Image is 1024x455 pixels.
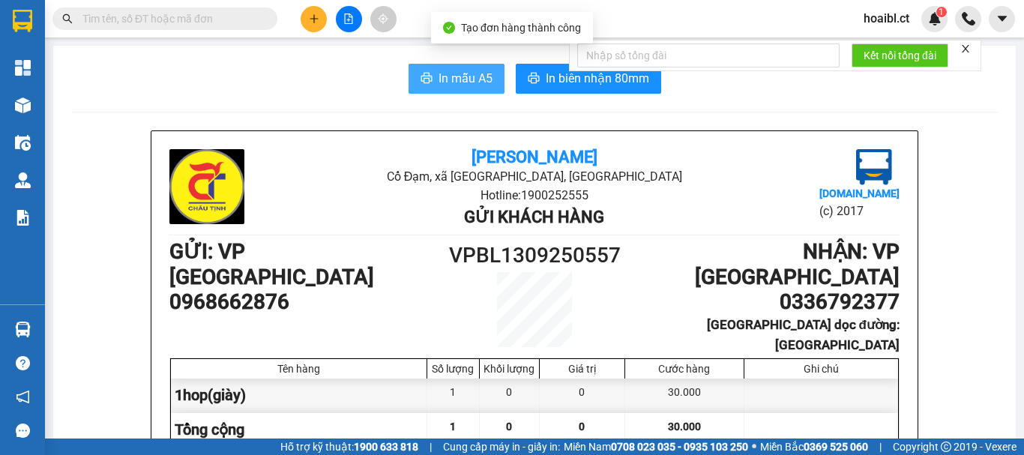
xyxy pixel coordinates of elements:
[819,202,900,220] li: (c) 2017
[629,363,740,375] div: Cước hàng
[804,441,868,453] strong: 0369 525 060
[695,239,900,289] b: NHẬN : VP [GEOGRAPHIC_DATA]
[443,239,626,272] h1: VPBL1309250557
[960,43,971,54] span: close
[370,6,397,32] button: aim
[16,390,30,404] span: notification
[484,363,535,375] div: Khối lượng
[291,186,777,205] li: Hotline: 1900252555
[427,379,480,412] div: 1
[169,289,443,315] h1: 0968662876
[962,12,975,25] img: phone-icon
[936,7,947,17] sup: 1
[169,239,374,289] b: GỬI : VP [GEOGRAPHIC_DATA]
[15,135,31,151] img: warehouse-icon
[431,363,475,375] div: Số lượng
[354,441,418,453] strong: 1900 633 818
[409,64,505,94] button: printerIn mẫu A5
[15,97,31,113] img: warehouse-icon
[528,72,540,86] span: printer
[171,379,427,412] div: 1hop(giày)
[748,363,894,375] div: Ghi chú
[16,356,30,370] span: question-circle
[928,12,942,25] img: icon-new-feature
[752,444,756,450] span: ⚪️
[19,19,94,94] img: logo.jpg
[819,187,900,199] b: [DOMAIN_NAME]
[15,60,31,76] img: dashboard-icon
[140,37,627,55] li: Cổ Đạm, xã [GEOGRAPHIC_DATA], [GEOGRAPHIC_DATA]
[443,439,560,455] span: Cung cấp máy in - giấy in:
[439,69,493,88] span: In mẫu A5
[140,55,627,74] li: Hotline: 1900252555
[280,439,418,455] span: Hỗ trợ kỹ thuật:
[480,379,540,412] div: 0
[564,439,748,455] span: Miền Nam
[941,442,951,452] span: copyright
[15,322,31,337] img: warehouse-icon
[472,148,597,166] b: [PERSON_NAME]
[852,43,948,67] button: Kết nối tổng đài
[343,13,354,24] span: file-add
[175,363,423,375] div: Tên hàng
[291,167,777,186] li: Cổ Đạm, xã [GEOGRAPHIC_DATA], [GEOGRAPHIC_DATA]
[16,424,30,438] span: message
[611,441,748,453] strong: 0708 023 035 - 0935 103 250
[378,13,388,24] span: aim
[852,9,921,28] span: hoaibl.ct
[309,13,319,24] span: plus
[421,72,433,86] span: printer
[546,69,649,88] span: In biên nhận 80mm
[864,47,936,64] span: Kết nối tổng đài
[540,379,625,412] div: 0
[15,172,31,188] img: warehouse-icon
[516,64,661,94] button: printerIn biên nhận 80mm
[13,10,32,32] img: logo-vxr
[461,22,581,34] span: Tạo đơn hàng thành công
[856,149,892,185] img: logo.jpg
[579,421,585,433] span: 0
[175,421,244,439] span: Tổng cộng
[939,7,944,17] span: 1
[707,317,900,352] b: [GEOGRAPHIC_DATA] dọc đường: [GEOGRAPHIC_DATA]
[626,289,900,315] h1: 0336792377
[760,439,868,455] span: Miền Bắc
[625,379,744,412] div: 30.000
[301,6,327,32] button: plus
[430,439,432,455] span: |
[336,6,362,32] button: file-add
[506,421,512,433] span: 0
[668,421,701,433] span: 30.000
[543,363,621,375] div: Giá trị
[450,421,456,433] span: 1
[443,22,455,34] span: check-circle
[989,6,1015,32] button: caret-down
[82,10,259,27] input: Tìm tên, số ĐT hoặc mã đơn
[169,149,244,224] img: logo.jpg
[879,439,882,455] span: |
[15,210,31,226] img: solution-icon
[19,109,223,159] b: GỬI : VP [GEOGRAPHIC_DATA]
[62,13,73,24] span: search
[464,208,604,226] b: Gửi khách hàng
[577,43,840,67] input: Nhập số tổng đài
[996,12,1009,25] span: caret-down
